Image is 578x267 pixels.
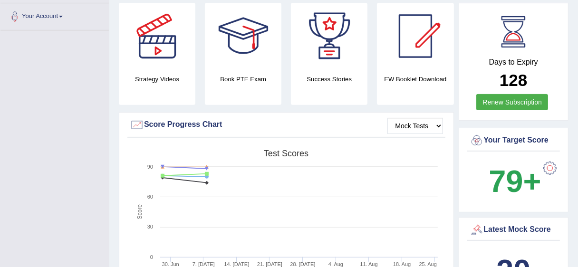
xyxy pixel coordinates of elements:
[360,261,377,267] tspan: 11. Aug
[377,74,453,84] h4: EW Booklet Download
[470,223,558,237] div: Latest Mock Score
[393,261,411,267] tspan: 18. Aug
[150,254,153,260] text: 0
[470,133,558,148] div: Your Target Score
[328,261,343,267] tspan: 4. Aug
[291,74,367,84] h4: Success Stories
[257,261,282,267] tspan: 21. [DATE]
[470,58,558,67] h4: Days to Expiry
[147,194,153,200] text: 60
[147,224,153,229] text: 30
[476,94,548,110] a: Renew Subscription
[224,261,249,267] tspan: 14. [DATE]
[119,74,195,84] h4: Strategy Videos
[419,261,437,267] tspan: 25. Aug
[290,261,315,267] tspan: 28. [DATE]
[147,164,153,170] text: 90
[205,74,281,84] h4: Book PTE Exam
[264,149,308,158] tspan: Test scores
[193,261,215,267] tspan: 7. [DATE]
[500,71,527,89] b: 128
[162,261,179,267] tspan: 30. Jun
[136,204,143,219] tspan: Score
[489,164,541,199] b: 79+
[130,118,443,132] div: Score Progress Chart
[0,3,109,27] a: Your Account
